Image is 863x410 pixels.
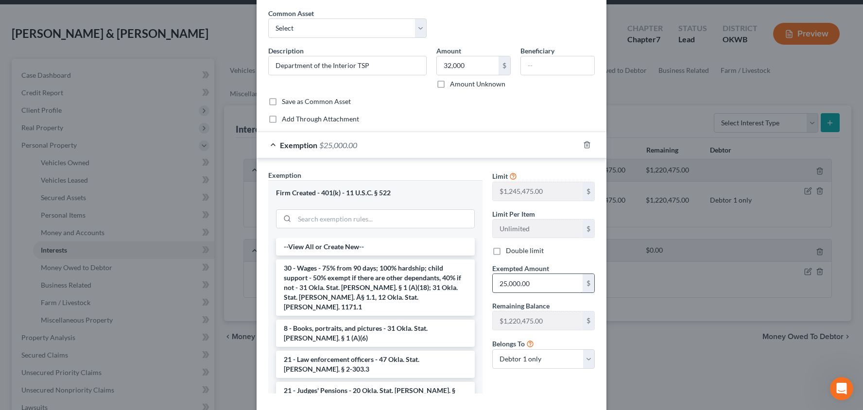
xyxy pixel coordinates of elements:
[437,56,499,75] input: 0.00
[8,76,187,200] div: Katie says…
[15,318,23,326] button: Emoji picker
[450,79,505,89] label: Amount Unknown
[31,318,38,326] button: Gif picker
[276,351,475,378] li: 21 - Law enforcement officers - 47 Okla. Stat. [PERSON_NAME]. § 2-303.3
[276,320,475,347] li: 8 - Books, portraits, and pictures - 31 Okla. Stat. [PERSON_NAME]. § 1 (A)(6)
[47,12,90,22] p: Active 5h ago
[282,114,359,124] label: Add Through Attachment
[493,182,583,201] input: --
[436,46,461,56] label: Amount
[492,172,508,180] span: Limit
[493,311,583,330] input: --
[16,180,92,186] div: [PERSON_NAME] • 3h ago
[499,56,510,75] div: $
[171,4,188,21] div: Close
[8,76,159,178] div: 🚨ATTN: [GEOGRAPHIC_DATA] of [US_STATE]The court has added a new Credit Counseling Field that we n...
[280,140,317,150] span: Exemption
[830,377,853,400] iframe: Intercom live chat
[62,318,69,326] button: Start recording
[46,318,54,326] button: Upload attachment
[276,238,475,256] li: --View All or Create New--
[16,106,152,172] div: The court has added a new Credit Counseling Field that we need to update upon filing. Please remo...
[492,209,535,219] label: Limit Per Item
[268,171,301,179] span: Exemption
[493,220,583,238] input: --
[28,5,43,21] img: Profile image for Katie
[276,259,475,316] li: 30 - Wages - 75% from 90 days; 100% hardship; child support - 50% exempt if there are other depen...
[268,8,314,18] label: Common Asset
[319,140,357,150] span: $25,000.00
[268,47,304,55] span: Description
[492,264,549,273] span: Exempted Amount
[47,5,110,12] h1: [PERSON_NAME]
[520,46,554,56] label: Beneficiary
[583,274,594,292] div: $
[282,97,351,106] label: Save as Common Asset
[506,246,544,256] label: Double limit
[6,4,25,22] button: go back
[583,220,594,238] div: $
[8,298,186,314] textarea: Message…
[276,188,475,198] div: Firm Created - 401(k) - 11 U.S.C. § 522
[276,382,475,409] li: 21 - Judges' Pensions - 20 Okla. Stat. [PERSON_NAME]. § 1111
[16,83,138,100] b: 🚨ATTN: [GEOGRAPHIC_DATA] of [US_STATE]
[583,182,594,201] div: $
[583,311,594,330] div: $
[152,4,171,22] button: Home
[294,210,474,228] input: Search exemption rules...
[492,301,550,311] label: Remaining Balance
[269,56,426,75] input: Describe...
[492,340,525,348] span: Belongs To
[493,274,583,292] input: 0.00
[167,314,182,330] button: Send a message…
[521,56,594,75] input: --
